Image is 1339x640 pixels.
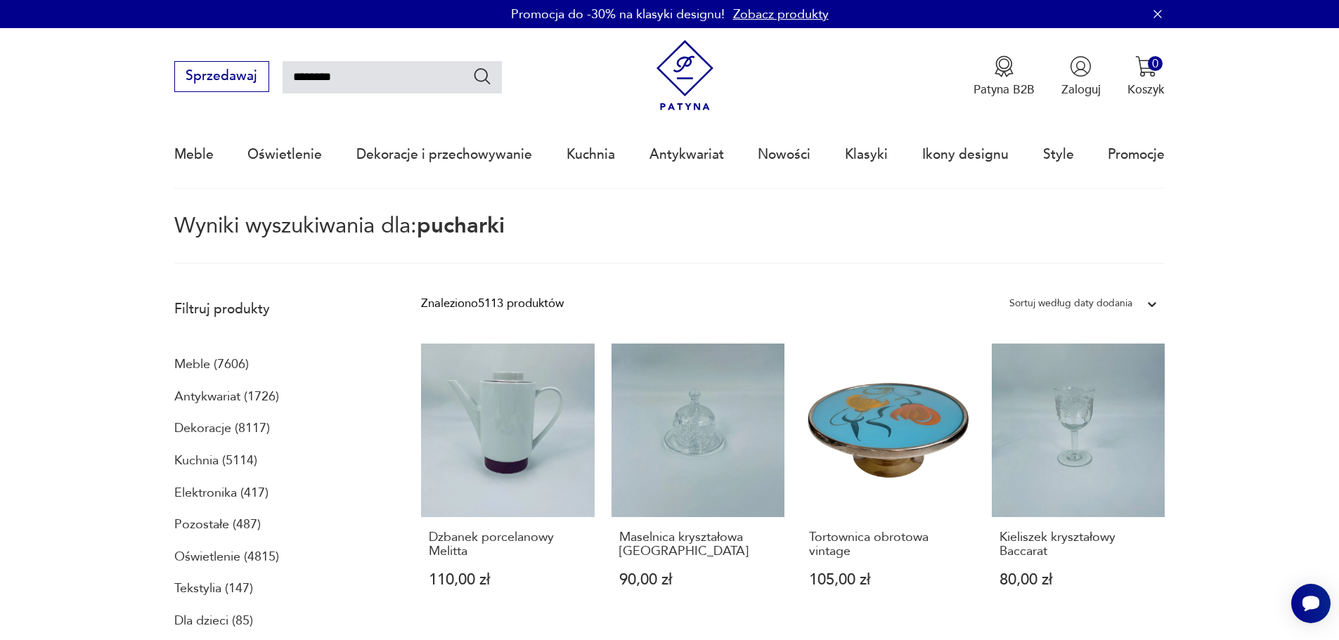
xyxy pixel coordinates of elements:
[174,72,269,83] a: Sprzedawaj
[1009,294,1132,313] div: Sortuj według daty dodania
[1043,122,1074,187] a: Style
[1148,56,1163,71] div: 0
[174,545,279,569] a: Oświetlenie (4815)
[649,122,724,187] a: Antykwariat
[174,216,1165,264] p: Wyniki wyszukiwania dla:
[174,481,269,505] a: Elektronika (417)
[511,6,725,23] p: Promocja do -30% na klasyki designu!
[733,6,829,23] a: Zobacz produkty
[567,122,615,187] a: Kuchnia
[356,122,532,187] a: Dekoracje i przechowywanie
[417,211,505,240] span: pucharki
[993,55,1015,77] img: Ikona medalu
[429,530,587,559] h3: Dzbanek porcelanowy Melitta
[845,122,888,187] a: Klasyki
[1108,122,1165,187] a: Promocje
[174,577,253,601] a: Tekstylia (147)
[1127,81,1165,98] p: Koszyk
[973,81,1035,98] p: Patyna B2B
[174,122,214,187] a: Meble
[174,353,249,377] a: Meble (7606)
[973,55,1035,98] button: Patyna B2B
[1127,55,1165,98] button: 0Koszyk
[649,40,720,111] img: Patyna - sklep z meblami i dekoracjami vintage
[1070,55,1092,77] img: Ikonka użytkownika
[429,573,587,587] p: 110,00 zł
[1061,55,1101,98] button: Zaloguj
[1291,584,1331,623] iframe: Smartsupp widget button
[1000,573,1158,587] p: 80,00 zł
[247,122,322,187] a: Oświetlenie
[174,61,269,92] button: Sprzedawaj
[619,573,777,587] p: 90,00 zł
[922,122,1009,187] a: Ikony designu
[421,344,595,620] a: Dzbanek porcelanowy MelittaDzbanek porcelanowy Melitta110,00 zł
[174,609,253,633] a: Dla dzieci (85)
[1135,55,1157,77] img: Ikona koszyka
[421,294,564,313] div: Znaleziono 5113 produktów
[174,417,270,440] a: Dekoracje (8117)
[1000,530,1158,559] h3: Kieliszek kryształowy Baccarat
[472,66,493,86] button: Szukaj
[801,344,975,620] a: Tortownica obrotowa vintageTortownica obrotowa vintage105,00 zł
[973,55,1035,98] a: Ikona medaluPatyna B2B
[174,300,381,318] p: Filtruj produkty
[612,344,785,620] a: Maselnica kryształowa Princess HouseMaselnica kryształowa [GEOGRAPHIC_DATA]90,00 zł
[809,573,967,587] p: 105,00 zł
[809,530,967,559] h3: Tortownica obrotowa vintage
[174,385,279,409] a: Antykwariat (1726)
[174,513,261,537] a: Pozostałe (487)
[758,122,810,187] a: Nowości
[992,344,1165,620] a: Kieliszek kryształowy BaccaratKieliszek kryształowy Baccarat80,00 zł
[174,449,257,473] a: Kuchnia (5114)
[619,530,777,559] h3: Maselnica kryształowa [GEOGRAPHIC_DATA]
[1061,81,1101,98] p: Zaloguj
